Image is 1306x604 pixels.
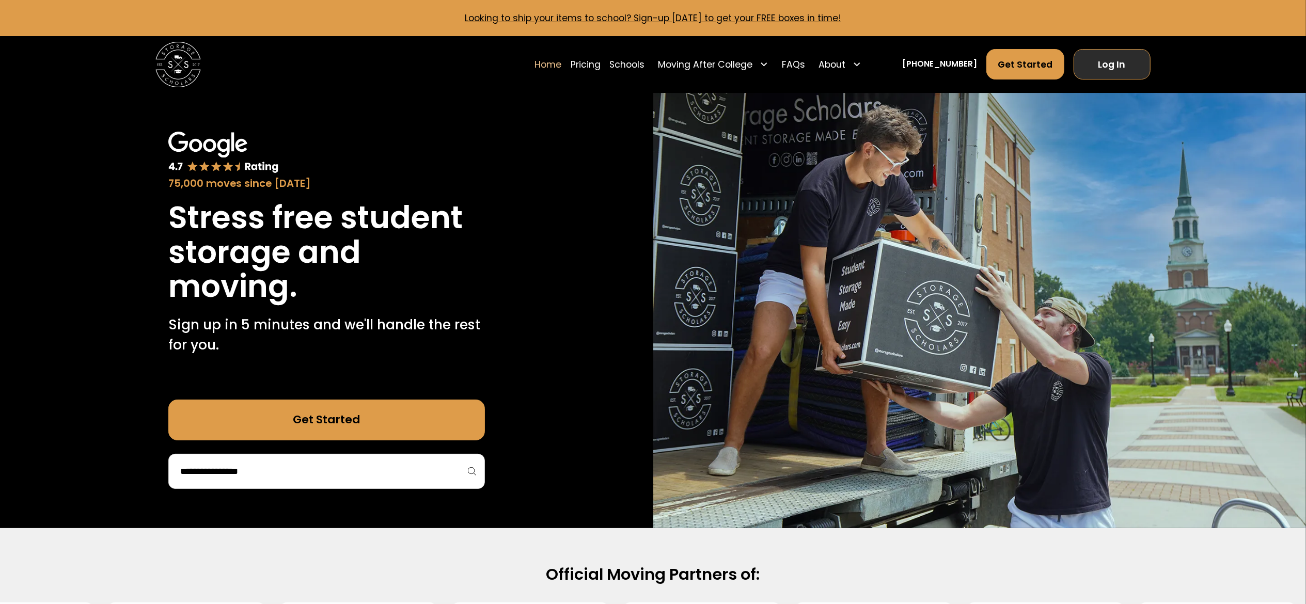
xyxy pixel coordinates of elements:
h2: Official Moving Partners of: [291,564,1015,585]
div: About [819,58,846,71]
a: FAQs [782,49,805,80]
a: Pricing [571,49,601,80]
a: Home [534,49,561,80]
div: 75,000 moves since [DATE] [168,176,485,192]
h1: Stress free student storage and moving. [168,200,485,303]
img: Google 4.7 star rating [168,132,279,174]
a: Looking to ship your items to school? Sign-up [DATE] to get your FREE boxes in time! [465,12,841,24]
img: Storage Scholars main logo [155,42,201,87]
p: Sign up in 5 minutes and we'll handle the rest for you. [168,314,485,355]
div: Moving After College [658,58,753,71]
div: About [814,49,866,80]
div: Moving After College [654,49,773,80]
a: Schools [609,49,644,80]
a: Get Started [168,400,485,440]
a: [PHONE_NUMBER] [902,58,977,70]
a: Get Started [986,49,1065,80]
a: Log In [1074,49,1151,80]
